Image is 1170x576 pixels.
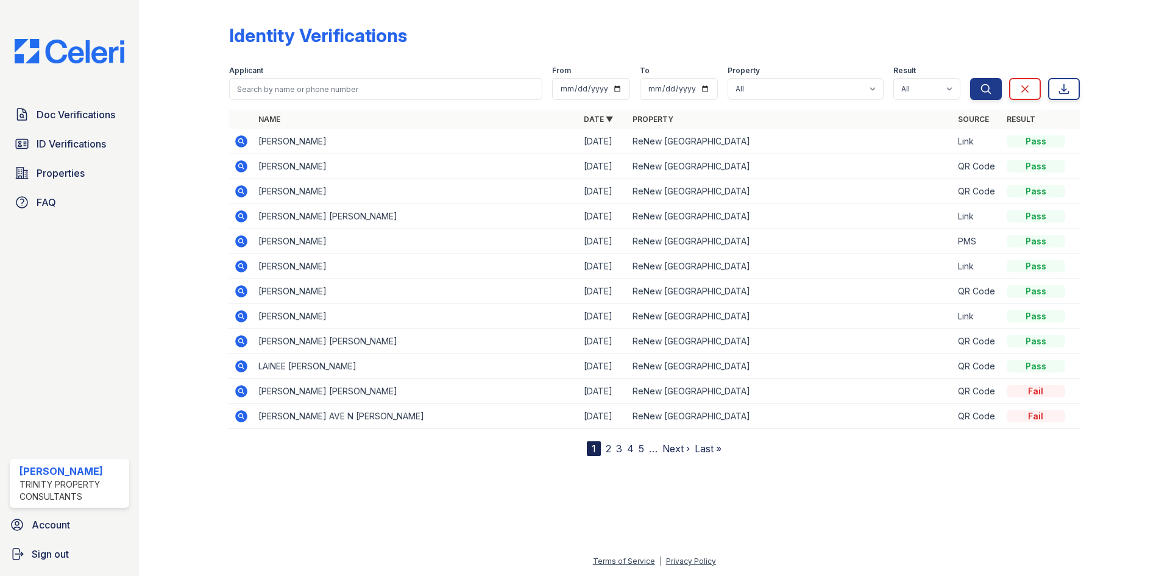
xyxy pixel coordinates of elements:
td: [PERSON_NAME] [253,279,579,304]
span: ID Verifications [37,137,106,151]
td: ReNew [GEOGRAPHIC_DATA] [628,279,953,304]
td: [PERSON_NAME] [PERSON_NAME] [253,204,579,229]
a: Properties [10,161,129,185]
td: [PERSON_NAME] [PERSON_NAME] [253,329,579,354]
td: [DATE] [579,179,628,204]
td: [DATE] [579,154,628,179]
td: [DATE] [579,379,628,404]
td: QR Code [953,329,1002,354]
a: Account [5,513,134,537]
td: Link [953,129,1002,154]
a: Property [633,115,673,124]
span: FAQ [37,195,56,210]
div: Fail [1007,385,1065,397]
a: FAQ [10,190,129,215]
a: 4 [627,443,634,455]
div: Pass [1007,210,1065,222]
td: QR Code [953,179,1002,204]
td: ReNew [GEOGRAPHIC_DATA] [628,329,953,354]
td: [PERSON_NAME] [253,254,579,279]
td: [DATE] [579,304,628,329]
div: Pass [1007,285,1065,297]
td: [PERSON_NAME] [PERSON_NAME] [253,379,579,404]
td: [PERSON_NAME] [253,229,579,254]
td: QR Code [953,279,1002,304]
div: Pass [1007,160,1065,172]
div: [PERSON_NAME] [19,464,124,478]
div: | [659,556,662,566]
td: [DATE] [579,229,628,254]
span: Properties [37,166,85,180]
input: Search by name or phone number [229,78,542,100]
a: 2 [606,443,611,455]
a: Result [1007,115,1035,124]
td: ReNew [GEOGRAPHIC_DATA] [628,154,953,179]
div: Trinity Property Consultants [19,478,124,503]
label: From [552,66,571,76]
div: Pass [1007,235,1065,247]
a: Date ▼ [584,115,613,124]
td: [PERSON_NAME] [253,179,579,204]
div: Pass [1007,260,1065,272]
td: [PERSON_NAME] [253,304,579,329]
span: Account [32,517,70,532]
td: QR Code [953,154,1002,179]
td: [DATE] [579,204,628,229]
td: [PERSON_NAME] AVE N [PERSON_NAME] [253,404,579,429]
td: QR Code [953,354,1002,379]
div: Fail [1007,410,1065,422]
a: Next › [662,443,690,455]
td: QR Code [953,379,1002,404]
div: Pass [1007,135,1065,148]
label: Applicant [229,66,263,76]
a: 5 [639,443,644,455]
td: [DATE] [579,354,628,379]
div: 1 [587,441,601,456]
td: ReNew [GEOGRAPHIC_DATA] [628,229,953,254]
td: PMS [953,229,1002,254]
a: Doc Verifications [10,102,129,127]
label: Result [893,66,916,76]
img: CE_Logo_Blue-a8612792a0a2168367f1c8372b55b34899dd931a85d93a1a3d3e32e68fde9ad4.png [5,39,134,63]
div: Pass [1007,310,1065,322]
a: ID Verifications [10,132,129,156]
td: [PERSON_NAME] [253,154,579,179]
td: ReNew [GEOGRAPHIC_DATA] [628,404,953,429]
a: Last » [695,443,721,455]
label: To [640,66,650,76]
a: Name [258,115,280,124]
span: Doc Verifications [37,107,115,122]
td: [DATE] [579,404,628,429]
td: ReNew [GEOGRAPHIC_DATA] [628,354,953,379]
a: Privacy Policy [666,556,716,566]
td: [PERSON_NAME] [253,129,579,154]
div: Pass [1007,360,1065,372]
label: Property [728,66,760,76]
td: ReNew [GEOGRAPHIC_DATA] [628,254,953,279]
a: Terms of Service [593,556,655,566]
span: Sign out [32,547,69,561]
td: Link [953,204,1002,229]
td: ReNew [GEOGRAPHIC_DATA] [628,379,953,404]
div: Pass [1007,185,1065,197]
td: [DATE] [579,329,628,354]
td: LAINEE [PERSON_NAME] [253,354,579,379]
td: ReNew [GEOGRAPHIC_DATA] [628,304,953,329]
td: QR Code [953,404,1002,429]
td: [DATE] [579,129,628,154]
a: Sign out [5,542,134,566]
td: [DATE] [579,279,628,304]
a: Source [958,115,989,124]
td: ReNew [GEOGRAPHIC_DATA] [628,179,953,204]
div: Pass [1007,335,1065,347]
a: 3 [616,443,622,455]
td: ReNew [GEOGRAPHIC_DATA] [628,204,953,229]
td: Link [953,254,1002,279]
td: Link [953,304,1002,329]
td: ReNew [GEOGRAPHIC_DATA] [628,129,953,154]
div: Identity Verifications [229,24,407,46]
span: … [649,441,658,456]
td: [DATE] [579,254,628,279]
